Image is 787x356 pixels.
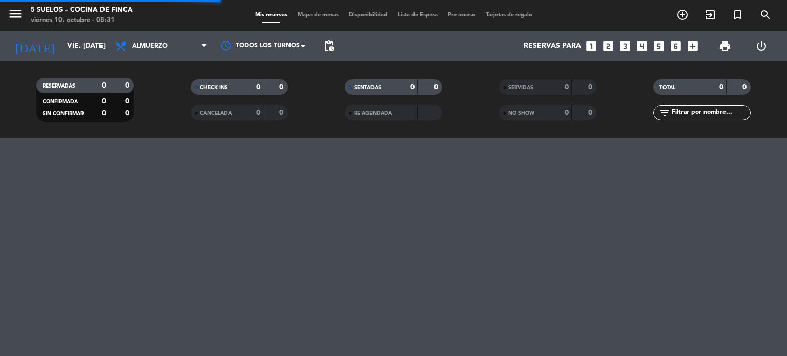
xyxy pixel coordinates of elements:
i: looks_5 [652,39,666,53]
i: looks_3 [618,39,632,53]
strong: 0 [102,98,106,105]
i: looks_6 [669,39,682,53]
i: menu [8,6,23,22]
strong: 0 [125,82,131,89]
i: looks_two [602,39,615,53]
span: print [719,40,731,52]
span: Reservas para [524,42,581,50]
span: NO SHOW [508,111,534,116]
span: Disponibilidad [344,12,392,18]
strong: 0 [434,83,440,91]
span: CONFIRMADA [43,99,78,104]
strong: 0 [410,83,415,91]
span: Almuerzo [132,43,168,50]
strong: 0 [102,82,106,89]
button: menu [8,6,23,25]
strong: 0 [125,98,131,105]
span: SENTADAS [354,85,381,90]
i: search [759,9,772,21]
strong: 0 [565,109,569,116]
strong: 0 [102,110,106,117]
i: exit_to_app [704,9,716,21]
span: TOTAL [659,85,675,90]
strong: 0 [719,83,723,91]
strong: 0 [588,83,594,91]
span: Mis reservas [250,12,293,18]
i: filter_list [658,107,671,119]
span: SERVIDAS [508,85,533,90]
span: CHECK INS [200,85,228,90]
span: Tarjetas de regalo [481,12,537,18]
span: RESERVADAS [43,83,75,89]
span: pending_actions [323,40,335,52]
i: add_circle_outline [676,9,689,21]
strong: 0 [125,110,131,117]
strong: 0 [742,83,749,91]
i: turned_in_not [732,9,744,21]
i: power_settings_new [755,40,768,52]
div: 5 SUELOS – COCINA DE FINCA [31,5,133,15]
strong: 0 [279,109,285,116]
strong: 0 [279,83,285,91]
span: Lista de Espera [392,12,443,18]
strong: 0 [565,83,569,91]
span: Mapa de mesas [293,12,344,18]
strong: 0 [256,83,260,91]
i: looks_4 [635,39,649,53]
i: add_box [686,39,699,53]
span: RE AGENDADA [354,111,392,116]
i: [DATE] [8,35,62,57]
div: LOG OUT [743,31,779,61]
i: arrow_drop_down [95,40,108,52]
span: CANCELADA [200,111,232,116]
span: SIN CONFIRMAR [43,111,84,116]
strong: 0 [256,109,260,116]
i: looks_one [585,39,598,53]
strong: 0 [588,109,594,116]
input: Filtrar por nombre... [671,107,750,118]
span: Pre-acceso [443,12,481,18]
div: viernes 10. octubre - 08:31 [31,15,133,26]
